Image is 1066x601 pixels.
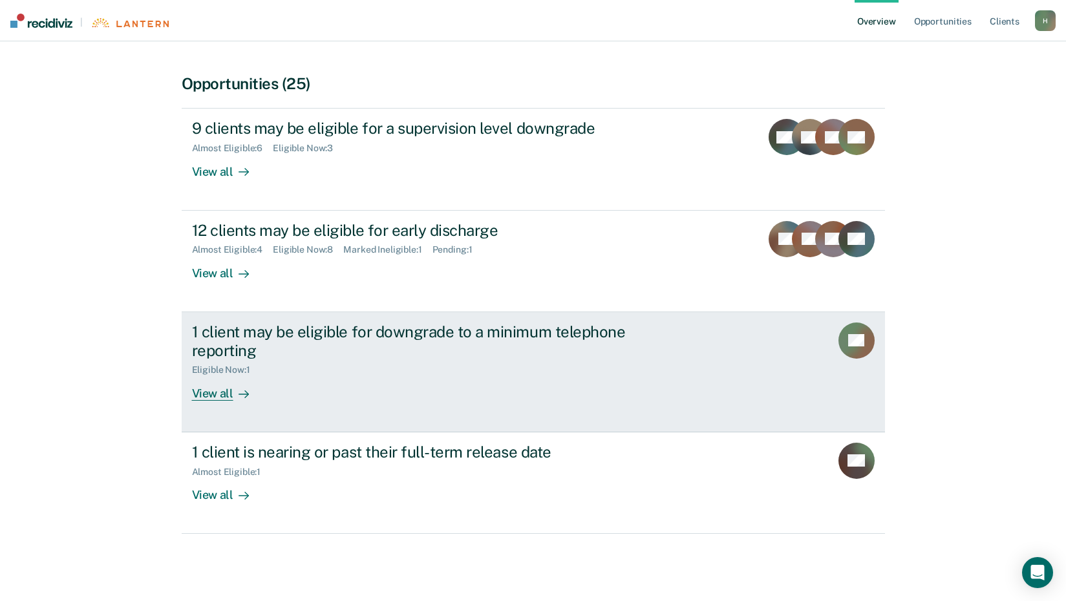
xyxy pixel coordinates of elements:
[1035,10,1056,31] button: H
[343,244,432,255] div: Marked Ineligible : 1
[192,364,261,375] div: Eligible Now : 1
[72,17,91,28] span: |
[192,467,272,478] div: Almost Eligible : 1
[192,255,264,280] div: View all
[192,375,264,401] div: View all
[432,244,483,255] div: Pending : 1
[273,244,343,255] div: Eligible Now : 8
[192,322,646,360] div: 1 client may be eligible for downgrade to a minimum telephone reporting
[91,18,169,28] img: Lantern
[192,143,273,154] div: Almost Eligible : 6
[192,244,273,255] div: Almost Eligible : 4
[1022,557,1053,588] div: Open Intercom Messenger
[192,221,646,240] div: 12 clients may be eligible for early discharge
[10,14,72,28] img: Recidiviz
[182,74,885,93] div: Opportunities (25)
[192,154,264,179] div: View all
[182,108,885,210] a: 9 clients may be eligible for a supervision level downgradeAlmost Eligible:6Eligible Now:3View all
[10,14,169,28] a: |
[182,432,885,534] a: 1 client is nearing or past their full-term release dateAlmost Eligible:1View all
[273,143,343,154] div: Eligible Now : 3
[192,119,646,138] div: 9 clients may be eligible for a supervision level downgrade
[192,477,264,502] div: View all
[182,211,885,312] a: 12 clients may be eligible for early dischargeAlmost Eligible:4Eligible Now:8Marked Ineligible:1P...
[182,312,885,432] a: 1 client may be eligible for downgrade to a minimum telephone reportingEligible Now:1View all
[192,443,646,461] div: 1 client is nearing or past their full-term release date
